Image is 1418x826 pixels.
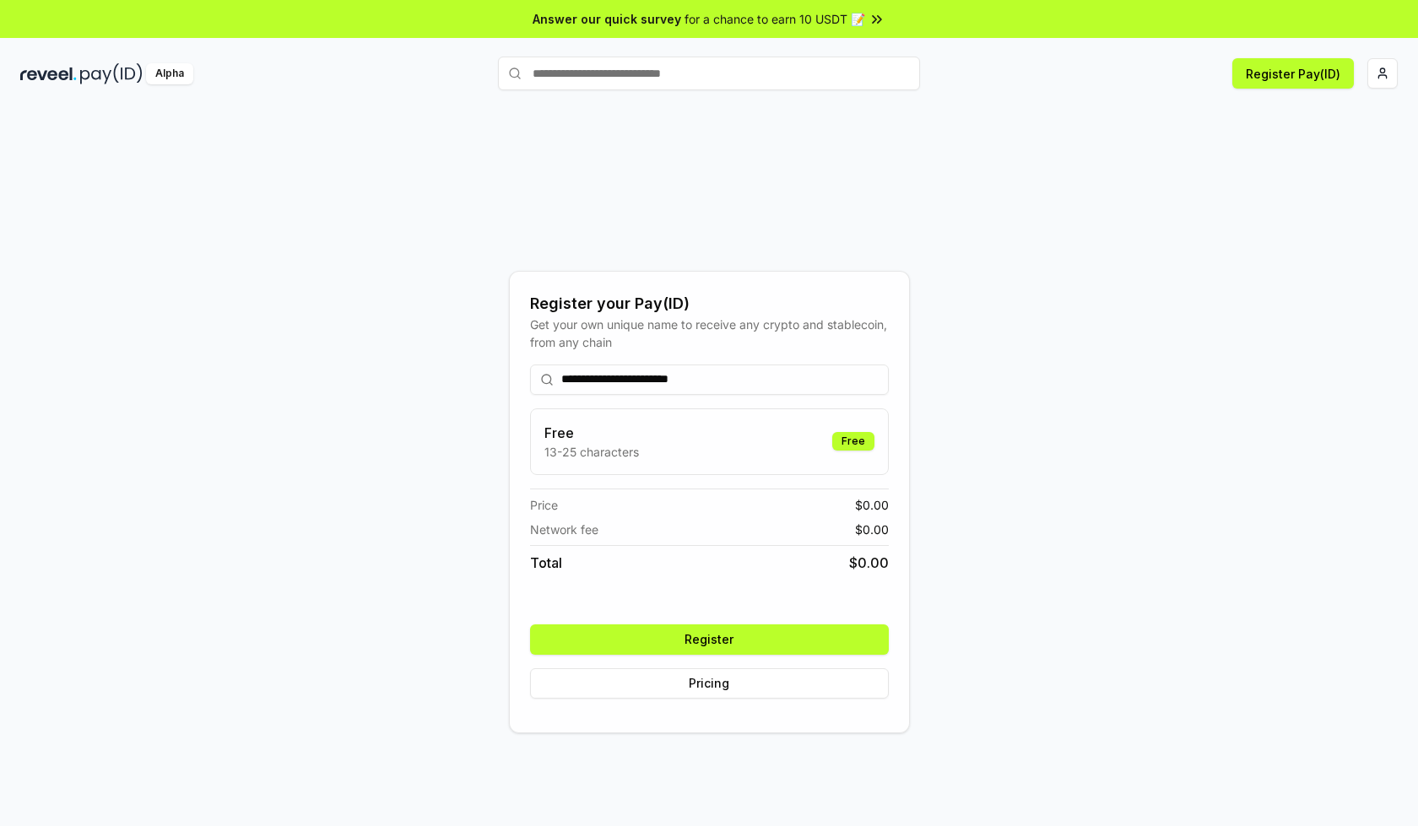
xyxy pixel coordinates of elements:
p: 13-25 characters [544,443,639,461]
img: pay_id [80,63,143,84]
span: $ 0.00 [849,553,889,573]
span: for a chance to earn 10 USDT 📝 [685,10,865,28]
button: Register Pay(ID) [1232,58,1354,89]
img: reveel_dark [20,63,77,84]
span: Price [530,496,558,514]
span: $ 0.00 [855,496,889,514]
span: Answer our quick survey [533,10,681,28]
div: Get your own unique name to receive any crypto and stablecoin, from any chain [530,316,889,351]
div: Free [832,432,874,451]
button: Pricing [530,668,889,699]
div: Alpha [146,63,193,84]
span: Network fee [530,521,598,538]
button: Register [530,624,889,655]
h3: Free [544,423,639,443]
span: Total [530,553,562,573]
div: Register your Pay(ID) [530,292,889,316]
span: $ 0.00 [855,521,889,538]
